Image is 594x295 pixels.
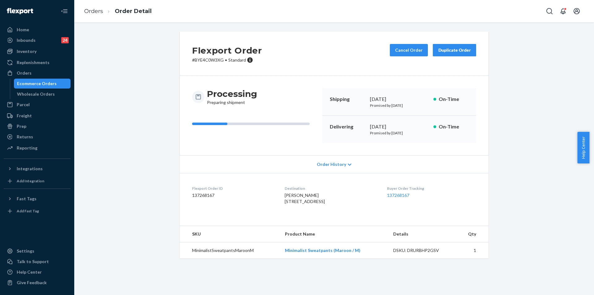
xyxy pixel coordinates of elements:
dd: 137268167 [192,192,275,198]
ol: breadcrumbs [79,2,157,20]
a: Reporting [4,143,71,153]
div: Settings [17,248,34,254]
div: Fast Tags [17,196,37,202]
a: Ecommerce Orders [14,79,71,89]
div: Returns [17,134,33,140]
p: Delivering [330,123,365,130]
a: Settings [4,246,71,256]
p: Shipping [330,96,365,103]
div: Parcel [17,102,30,108]
dt: Buyer Order Tracking [387,186,476,191]
a: Wholesale Orders [14,89,71,99]
p: On-Time [439,123,469,130]
div: 24 [61,37,69,43]
h2: Flexport Order [192,44,262,57]
p: # BYE4C0W3XG [192,57,262,63]
div: [DATE] [370,96,428,103]
td: 1 [456,242,489,259]
div: Talk to Support [17,258,49,265]
iframe: Opens a widget where you can chat to one of our agents [555,276,588,292]
span: • [225,57,227,63]
div: Preparing shipment [207,88,257,106]
div: Freight [17,113,32,119]
div: Add Integration [17,178,44,184]
div: Ecommerce Orders [17,80,57,87]
a: Freight [4,111,71,121]
h3: Processing [207,88,257,99]
p: On-Time [439,96,469,103]
div: Help Center [17,269,42,275]
th: Product Name [280,226,388,242]
p: Promised by [DATE] [370,130,428,136]
img: Flexport logo [7,8,33,14]
a: Prep [4,121,71,131]
span: Standard [228,57,246,63]
button: Cancel Order [390,44,428,56]
div: Add Fast Tag [17,208,39,214]
a: Order Detail [115,8,152,15]
a: Orders [84,8,103,15]
div: [DATE] [370,123,428,130]
button: Talk to Support [4,257,71,267]
div: Duplicate Order [438,47,471,53]
div: Inventory [17,48,37,54]
a: Home [4,25,71,35]
div: Reporting [17,145,37,151]
p: Promised by [DATE] [370,103,428,108]
div: DSKU: DRURBHP2GSV [393,247,451,254]
div: Inbounds [17,37,36,43]
a: Orders [4,68,71,78]
div: Prep [17,123,26,129]
button: Open notifications [557,5,569,17]
span: Order History [317,161,346,167]
div: Wholesale Orders [17,91,55,97]
button: Duplicate Order [433,44,476,56]
button: Fast Tags [4,194,71,204]
button: Give Feedback [4,278,71,288]
a: Minimalist Sweatpants (Maroon / M) [285,248,360,253]
div: Integrations [17,166,43,172]
button: Open account menu [570,5,583,17]
div: Home [17,27,29,33]
a: Replenishments [4,58,71,67]
th: Qty [456,226,489,242]
th: Details [388,226,456,242]
a: Parcel [4,100,71,110]
a: Help Center [4,267,71,277]
dt: Flexport Order ID [192,186,275,191]
td: MinimalistSweatpantsMaroonM [180,242,280,259]
div: Give Feedback [17,280,47,286]
button: Help Center [577,132,589,163]
a: Returns [4,132,71,142]
button: Integrations [4,164,71,174]
div: Replenishments [17,59,49,66]
span: [PERSON_NAME] [STREET_ADDRESS] [285,193,325,204]
div: Orders [17,70,32,76]
a: Add Integration [4,176,71,186]
button: Close Navigation [58,5,71,17]
a: 137268167 [387,193,409,198]
a: Inbounds24 [4,35,71,45]
a: Add Fast Tag [4,206,71,216]
dt: Destination [285,186,377,191]
th: SKU [180,226,280,242]
a: Inventory [4,46,71,56]
button: Open Search Box [543,5,556,17]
